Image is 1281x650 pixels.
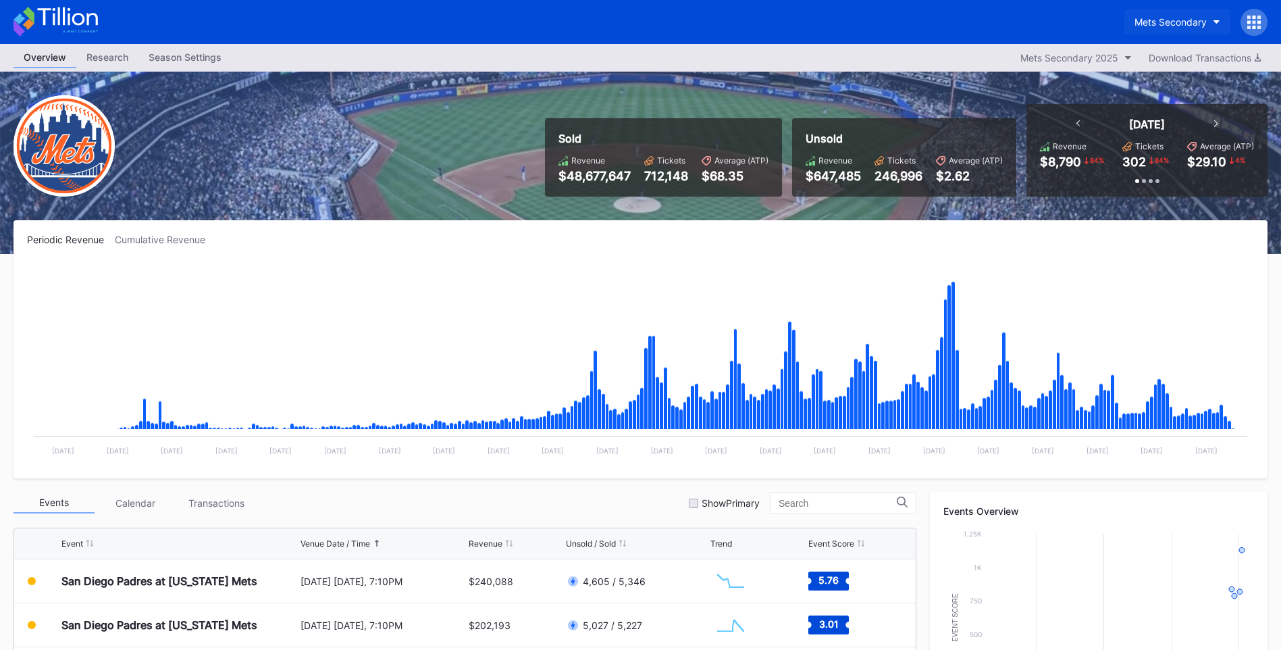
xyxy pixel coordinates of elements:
[705,447,727,455] text: [DATE]
[115,234,216,245] div: Cumulative Revenue
[970,597,982,605] text: 750
[14,493,95,514] div: Events
[974,564,982,572] text: 1k
[1087,447,1109,455] text: [DATE]
[300,620,465,631] div: [DATE] [DATE], 7:10PM
[760,447,782,455] text: [DATE]
[469,576,513,587] div: $240,088
[61,618,257,632] div: San Diego Padres at [US_STATE] Mets
[1014,49,1139,67] button: Mets Secondary 2025
[1135,141,1164,151] div: Tickets
[76,47,138,67] div: Research
[1142,49,1267,67] button: Download Transactions
[27,262,1254,465] svg: Chart title
[433,447,455,455] text: [DATE]
[488,447,510,455] text: [DATE]
[583,576,646,587] div: 4,605 / 5,346
[702,497,760,509] div: Show Primary
[887,155,916,166] div: Tickets
[779,498,897,509] input: Search
[818,155,852,166] div: Revenue
[1153,155,1170,166] div: 84 %
[936,169,1003,183] div: $2.62
[1032,447,1054,455] text: [DATE]
[806,169,861,183] div: $647,485
[1020,52,1118,64] div: Mets Secondary 2025
[52,447,74,455] text: [DATE]
[710,564,751,598] svg: Chart title
[542,447,564,455] text: [DATE]
[558,132,768,145] div: Sold
[710,608,751,642] svg: Chart title
[651,447,673,455] text: [DATE]
[1149,52,1261,64] div: Download Transactions
[1195,447,1218,455] text: [DATE]
[558,169,631,183] div: $48,677,647
[970,630,982,639] text: 500
[1129,118,1165,131] div: [DATE]
[657,155,685,166] div: Tickets
[1234,155,1247,166] div: 4 %
[161,447,183,455] text: [DATE]
[977,447,999,455] text: [DATE]
[14,95,115,197] img: New-York-Mets-Transparent.png
[469,620,511,631] div: $202,193
[806,132,1003,145] div: Unsold
[583,620,642,631] div: 5,027 / 5,227
[710,539,732,549] div: Trend
[269,447,292,455] text: [DATE]
[300,539,370,549] div: Venue Date / Time
[176,493,257,514] div: Transactions
[107,447,129,455] text: [DATE]
[1122,155,1146,169] div: 302
[95,493,176,514] div: Calendar
[14,47,76,68] a: Overview
[76,47,138,68] a: Research
[814,447,836,455] text: [DATE]
[644,169,688,183] div: 712,148
[874,169,922,183] div: 246,996
[951,593,959,642] text: Event Score
[714,155,768,166] div: Average (ATP)
[818,574,839,586] text: 5.76
[215,447,238,455] text: [DATE]
[138,47,232,67] div: Season Settings
[138,47,232,68] a: Season Settings
[571,155,605,166] div: Revenue
[1187,155,1226,169] div: $29.10
[964,530,982,538] text: 1.25k
[324,447,346,455] text: [DATE]
[949,155,1003,166] div: Average (ATP)
[300,576,465,587] div: [DATE] [DATE], 7:10PM
[379,447,401,455] text: [DATE]
[1124,9,1230,34] button: Mets Secondary
[1089,155,1105,166] div: 84 %
[61,539,83,549] div: Event
[868,447,891,455] text: [DATE]
[566,539,616,549] div: Unsold / Sold
[61,574,257,588] div: San Diego Padres at [US_STATE] Mets
[702,169,768,183] div: $68.35
[1200,141,1254,151] div: Average (ATP)
[923,447,945,455] text: [DATE]
[943,505,1254,517] div: Events Overview
[818,618,838,630] text: 3.01
[1053,141,1087,151] div: Revenue
[596,447,619,455] text: [DATE]
[469,539,502,549] div: Revenue
[27,234,115,245] div: Periodic Revenue
[808,539,854,549] div: Event Score
[1141,447,1163,455] text: [DATE]
[1040,155,1081,169] div: $8,790
[1134,16,1207,28] div: Mets Secondary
